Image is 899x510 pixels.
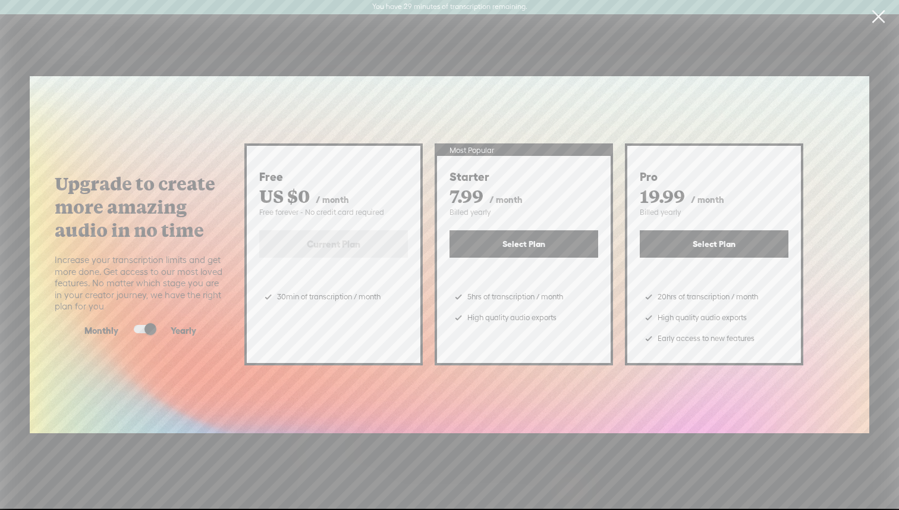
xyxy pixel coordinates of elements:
span: Increase your transcription limits and get more done. Get access to our most loved features. No m... [55,254,226,312]
span: Yearly [171,325,196,337]
label: Upgrade to create more amazing audio in no time [55,172,226,242]
div: Pro [640,170,788,184]
span: US $0 [259,184,310,208]
div: Billed yearly [640,208,788,218]
button: Select Plan [449,230,598,258]
span: High quality audio exports [467,309,557,327]
span: / month [489,195,523,205]
div: Most Popular [437,146,611,156]
span: 30min of transcription / month [277,288,381,306]
div: Free [259,170,408,184]
span: 20hrs of transcription / month [658,288,758,306]
span: Early access to new features [658,330,755,348]
span: 7.99 [449,184,483,208]
span: / month [316,195,349,205]
div: Free forever - No credit card required [259,208,408,218]
button: Select Plan [640,230,788,258]
span: / month [691,195,724,205]
span: 19.99 [640,184,685,208]
div: Billed yearly [449,208,598,218]
label: Current Plan [259,230,408,258]
span: 5hrs of transcription / month [467,288,563,306]
div: Starter [449,170,598,184]
span: Monthly [84,325,118,337]
span: High quality audio exports [658,309,747,327]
